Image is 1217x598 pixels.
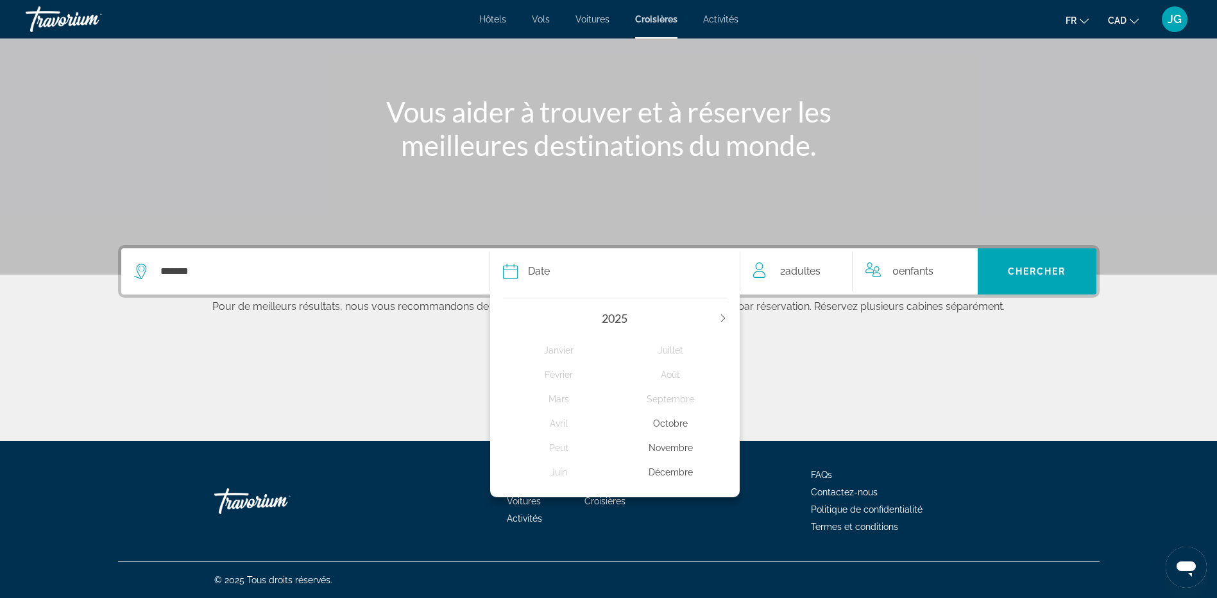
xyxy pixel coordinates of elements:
button: Select october 2025 [615,411,727,436]
a: Voitures [507,496,541,506]
button: Next year [719,314,727,323]
a: Activités [507,513,542,524]
div: Décembre [615,461,727,484]
button: Travelers: 2 adults, 0 children [740,248,978,295]
button: Previous year [503,314,511,323]
button: Select april 2025 [503,411,615,436]
button: Change currency [1108,11,1139,30]
button: Select march 2025 [503,387,615,411]
a: Hôtels [479,14,506,24]
span: 0 [892,262,933,280]
button: Select december 2025 [615,460,727,484]
p: Pour de meilleurs résultats, nous vous recommandons de rechercher un maximum de 4 occupants à la ... [118,298,1100,312]
div: Octobre [615,412,727,435]
span: 2 [780,262,821,280]
div: Novembre [615,436,727,459]
a: Croisières [635,14,677,24]
a: Politique de confidentialité [811,504,923,515]
span: 2025 [602,311,627,325]
button: Select july 2025 [615,338,727,363]
button: Select may 2025 [503,436,615,460]
button: Change language [1066,11,1089,30]
span: Date [528,262,550,280]
button: Select january 2025 [503,338,615,363]
a: Voitures [575,14,609,24]
button: Search [978,248,1096,295]
a: Croisières [584,496,626,506]
button: Select june 2025 [503,460,615,484]
iframe: Bouton de lancement de la fenêtre de messagerie [1166,547,1207,588]
div: Search widget [121,248,1096,295]
a: Vols [532,14,550,24]
a: Travorium [26,3,154,36]
span: CAD [1108,15,1127,26]
input: Select cruise destination [159,262,470,281]
span: Chercher [1008,266,1066,277]
div: Date picker [490,291,740,497]
a: Termes et conditions [811,522,898,532]
span: fr [1066,15,1077,26]
button: Select august 2025 [615,363,727,387]
button: Select september 2025 [615,387,727,411]
button: Select february 2025 [503,363,615,387]
a: FAQs [811,470,832,480]
span: Adultes [785,265,821,277]
button: Select november 2025 [615,436,727,460]
button: Select cruise date [503,248,727,295]
span: © 2025 Tous droits réservés. [214,575,332,585]
a: Activités [703,14,738,24]
a: Go Home [214,482,343,520]
span: JG [1168,13,1182,26]
button: User Menu [1158,6,1191,33]
h1: Vous aider à trouver et à réserver les meilleures destinations du monde. [368,95,849,162]
a: Contactez-nous [811,487,878,497]
span: Enfants [899,265,933,277]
